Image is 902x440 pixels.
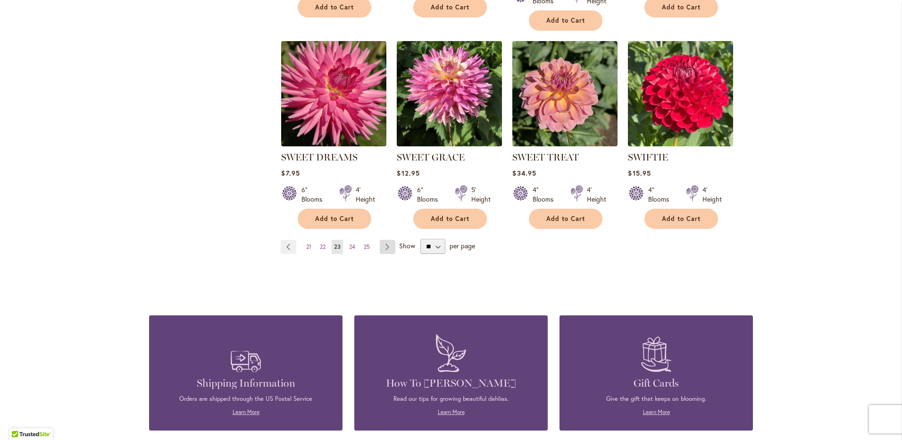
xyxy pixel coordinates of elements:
span: 25 [364,243,370,250]
a: SWEET GRACE [397,152,465,163]
button: Add to Cart [529,209,602,229]
a: 24 [347,240,358,254]
span: Add to Cart [431,215,469,223]
span: 23 [334,243,341,250]
div: 6" Blooms [417,185,443,204]
img: SWEET DREAMS [281,41,386,146]
div: 4" Blooms [533,185,559,204]
button: Add to Cart [529,10,602,31]
a: 25 [361,240,372,254]
a: Learn More [233,408,259,415]
button: Add to Cart [413,209,487,229]
p: Give the gift that keeps on blooming. [574,395,739,403]
span: $15.95 [628,169,651,178]
h4: Shipping Information [163,377,328,390]
a: SWEET TREAT [512,139,618,148]
span: Add to Cart [546,17,585,25]
a: SWIFTIE [628,139,733,148]
span: $34.95 [512,169,536,178]
span: 22 [320,243,326,250]
div: 6" Blooms [301,185,328,204]
span: $7.95 [281,169,300,178]
div: 4' Height [587,185,606,204]
a: 22 [317,240,328,254]
h4: Gift Cards [574,377,739,390]
span: $12.95 [397,169,419,178]
span: per page [450,241,475,250]
span: Add to Cart [315,3,354,11]
div: 5' Height [471,185,491,204]
span: Show [399,241,415,250]
h4: How To [PERSON_NAME] [368,377,534,390]
span: Add to Cart [662,3,701,11]
p: Orders are shipped through the US Postal Service [163,395,328,403]
img: SWEET GRACE [397,41,502,146]
a: SWEET DREAMS [281,139,386,148]
span: 21 [306,243,311,250]
a: 21 [304,240,314,254]
div: 4" Blooms [648,185,675,204]
span: Add to Cart [546,215,585,223]
a: Learn More [643,408,670,415]
div: 4' Height [702,185,722,204]
a: SWEET TREAT [512,152,579,163]
button: Add to Cart [644,209,718,229]
a: SWIFTIE [628,152,668,163]
button: Add to Cart [298,209,371,229]
a: Learn More [438,408,465,415]
a: SWEET DREAMS [281,152,358,163]
span: Add to Cart [431,3,469,11]
iframe: Launch Accessibility Center [7,406,33,433]
p: Read our tips for growing beautiful dahlias. [368,395,534,403]
span: Add to Cart [315,215,354,223]
div: 4' Height [356,185,375,204]
img: SWIFTIE [628,41,733,146]
a: SWEET GRACE [397,139,502,148]
img: SWEET TREAT [512,41,618,146]
span: Add to Cart [662,215,701,223]
span: 24 [349,243,355,250]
